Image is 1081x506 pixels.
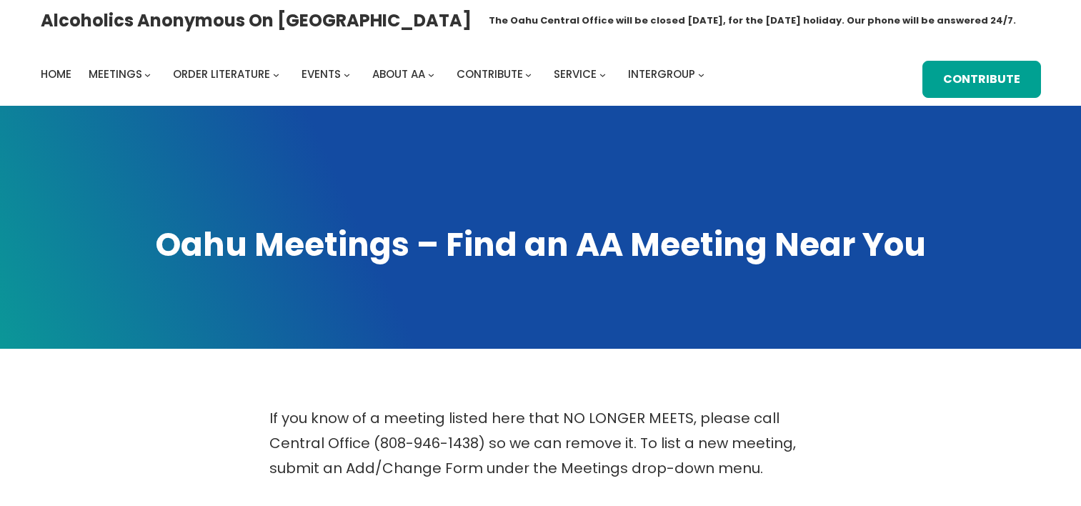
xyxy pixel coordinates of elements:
[525,71,532,78] button: Contribute submenu
[457,66,523,81] span: Contribute
[372,64,425,84] a: About AA
[41,5,472,36] a: Alcoholics Anonymous on [GEOGRAPHIC_DATA]
[628,66,695,81] span: Intergroup
[428,71,434,78] button: About AA submenu
[457,64,523,84] a: Contribute
[273,71,279,78] button: Order Literature submenu
[302,66,341,81] span: Events
[89,64,142,84] a: Meetings
[372,66,425,81] span: About AA
[41,64,71,84] a: Home
[89,66,142,81] span: Meetings
[698,71,704,78] button: Intergroup submenu
[628,64,695,84] a: Intergroup
[302,64,341,84] a: Events
[599,71,606,78] button: Service submenu
[344,71,350,78] button: Events submenu
[144,71,151,78] button: Meetings submenu
[554,66,597,81] span: Service
[173,66,270,81] span: Order Literature
[489,14,1016,28] h1: The Oahu Central Office will be closed [DATE], for the [DATE] holiday. Our phone will be answered...
[41,223,1041,267] h1: Oahu Meetings – Find an AA Meeting Near You
[922,61,1041,99] a: Contribute
[41,66,71,81] span: Home
[269,406,812,481] p: If you know of a meeting listed here that NO LONGER MEETS, please call Central Office (808-946-14...
[554,64,597,84] a: Service
[41,64,709,84] nav: Intergroup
